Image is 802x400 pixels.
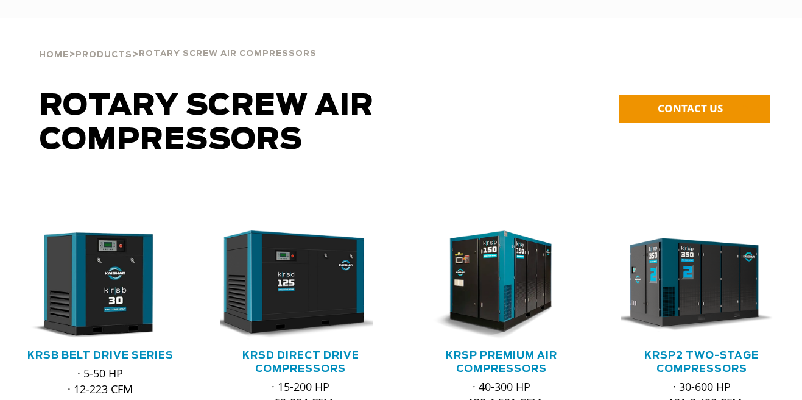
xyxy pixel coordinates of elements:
a: CONTACT US [619,95,770,123]
span: Rotary Screw Air Compressors [40,91,374,155]
a: KRSP Premium Air Compressors [446,351,557,374]
span: Home [39,51,69,59]
a: Products [76,49,132,60]
span: Products [76,51,132,59]
img: krsp150 [412,230,574,340]
a: KRSD Direct Drive Compressors [242,351,359,374]
div: krsb30 [19,230,181,340]
div: krsp350 [621,230,783,340]
span: CONTACT US [658,101,723,115]
div: krsp150 [421,230,582,340]
img: krsp350 [612,230,774,340]
div: krsd125 [220,230,381,340]
span: Rotary Screw Air Compressors [139,50,317,58]
div: > > [39,18,317,65]
img: krsd125 [211,230,373,340]
a: KRSP2 Two-Stage Compressors [644,351,759,374]
a: Home [39,49,69,60]
a: KRSB Belt Drive Series [27,351,174,360]
img: krsb30 [10,230,172,340]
